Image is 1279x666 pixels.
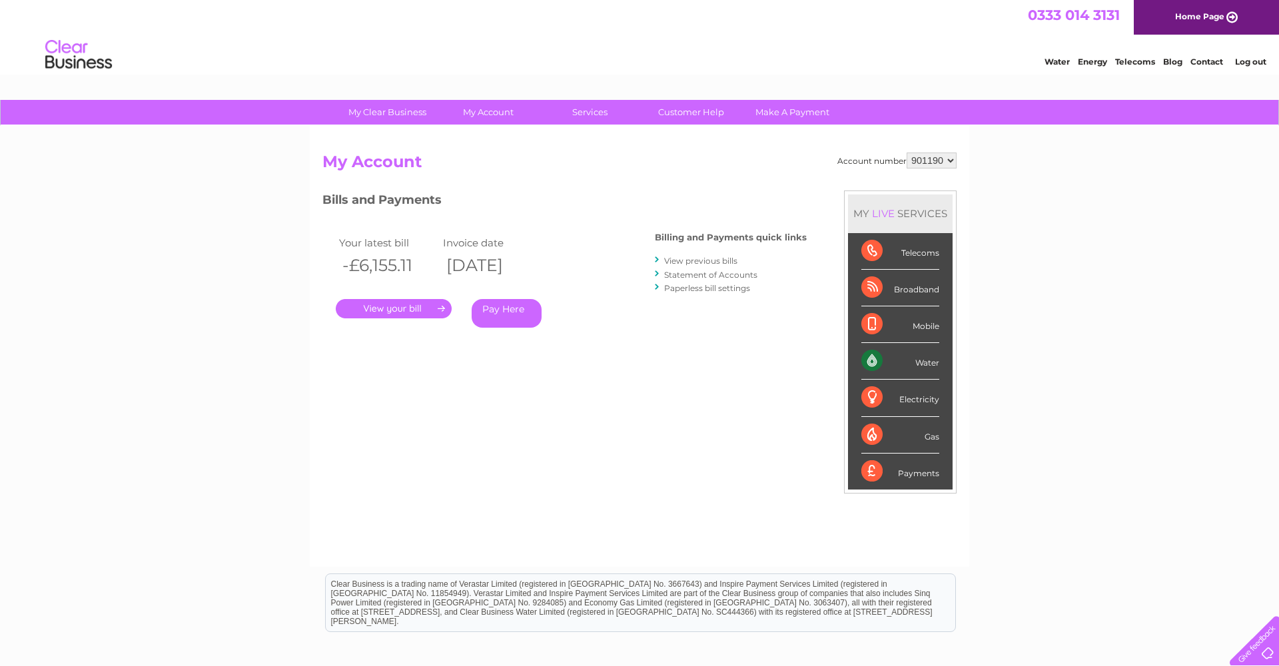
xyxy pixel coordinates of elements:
[535,100,645,125] a: Services
[861,454,939,490] div: Payments
[322,153,957,178] h2: My Account
[861,380,939,416] div: Electricity
[861,417,939,454] div: Gas
[861,270,939,306] div: Broadband
[440,252,544,279] th: [DATE]
[1163,57,1182,67] a: Blog
[1045,57,1070,67] a: Water
[655,232,807,242] h4: Billing and Payments quick links
[664,256,737,266] a: View previous bills
[472,299,542,328] a: Pay Here
[861,233,939,270] div: Telecoms
[861,306,939,343] div: Mobile
[326,7,955,65] div: Clear Business is a trading name of Verastar Limited (registered in [GEOGRAPHIC_DATA] No. 3667643...
[440,234,544,252] td: Invoice date
[434,100,544,125] a: My Account
[336,299,452,318] a: .
[1235,57,1266,67] a: Log out
[636,100,746,125] a: Customer Help
[848,194,953,232] div: MY SERVICES
[336,252,440,279] th: -£6,155.11
[322,190,807,214] h3: Bills and Payments
[45,35,113,75] img: logo.png
[1028,7,1120,23] a: 0333 014 3131
[1078,57,1107,67] a: Energy
[837,153,957,168] div: Account number
[737,100,847,125] a: Make A Payment
[336,234,440,252] td: Your latest bill
[664,283,750,293] a: Paperless bill settings
[332,100,442,125] a: My Clear Business
[1190,57,1223,67] a: Contact
[861,343,939,380] div: Water
[664,270,757,280] a: Statement of Accounts
[869,207,897,220] div: LIVE
[1115,57,1155,67] a: Telecoms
